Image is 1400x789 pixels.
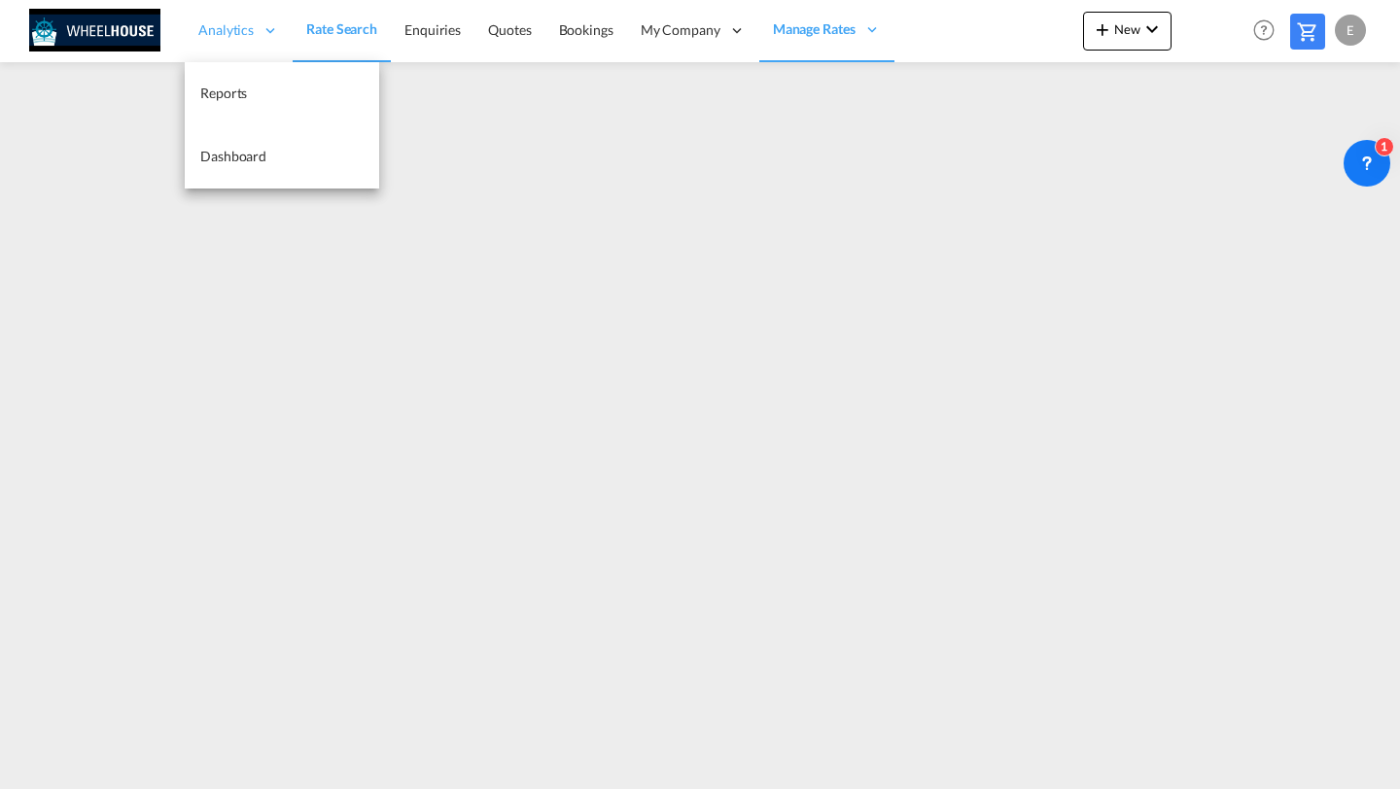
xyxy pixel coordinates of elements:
span: Reports [200,85,247,101]
div: Help [1247,14,1290,49]
div: E [1335,15,1366,46]
span: Bookings [559,21,613,38]
md-icon: icon-plus 400-fg [1091,17,1114,41]
span: Manage Rates [773,19,856,39]
span: Enquiries [404,21,461,38]
a: Reports [185,62,379,125]
span: Help [1247,14,1280,47]
iframe: Chat [15,687,83,760]
span: Quotes [488,21,531,38]
span: Rate Search [306,20,377,37]
button: icon-plus 400-fgNewicon-chevron-down [1083,12,1172,51]
img: 186c01200b8911efbb3e93c29cf9ca86.jpg [29,9,160,52]
span: New [1091,21,1164,37]
a: Dashboard [185,125,379,189]
span: Dashboard [200,148,266,164]
span: Analytics [198,20,254,40]
md-icon: icon-chevron-down [1140,17,1164,41]
span: My Company [641,20,720,40]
